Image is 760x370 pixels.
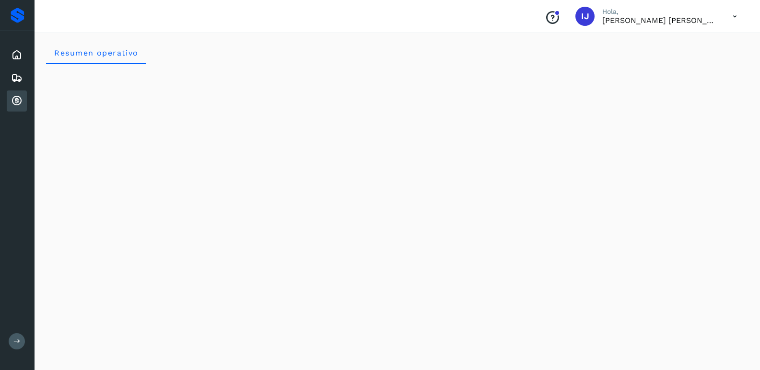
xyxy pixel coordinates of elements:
[54,48,139,57] span: Resumen operativo
[7,45,27,66] div: Inicio
[7,90,27,112] div: Cuentas por cobrar
[7,67,27,89] div: Embarques
[602,16,717,25] p: IVAN JOSUE CASARES HERNANDEZ
[602,8,717,16] p: Hola,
